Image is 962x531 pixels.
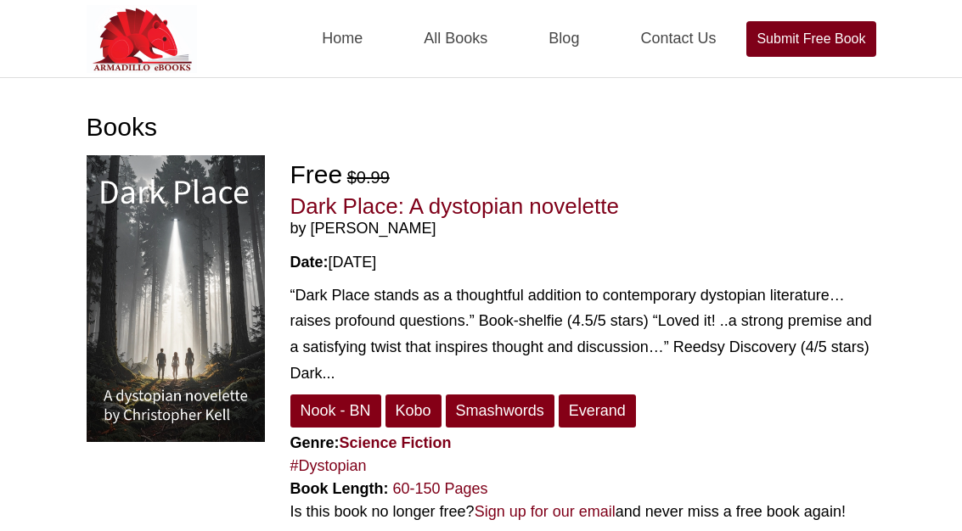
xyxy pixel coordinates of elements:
a: Sign up for our email [475,503,616,520]
div: Is this book no longer free? and never miss a free book again! [290,500,876,523]
del: $0.99 [347,168,390,187]
a: Smashwords [446,394,554,428]
div: [DATE] [290,251,876,274]
a: Dark Place: A dystopian novelette [290,193,619,219]
h1: Books [87,112,876,143]
a: Kobo [385,394,442,428]
strong: Genre: [290,434,452,451]
a: Everand [559,394,636,428]
a: #Dystopian [290,457,367,474]
a: Science Fiction [340,434,452,451]
strong: Book Length: [290,480,389,497]
span: by [PERSON_NAME] [290,220,876,238]
span: Free [290,160,343,188]
div: “Dark Place stands as a thoughtful addition to contemporary dystopian literature…raises profound ... [290,282,876,386]
img: Armadilloebooks [87,5,197,73]
a: Nook - BN [290,394,381,428]
strong: Date: [290,254,329,271]
img: Dark Place: A dystopian novelette [87,155,265,442]
a: 60-150 Pages [393,480,488,497]
a: Submit Free Book [746,21,875,57]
